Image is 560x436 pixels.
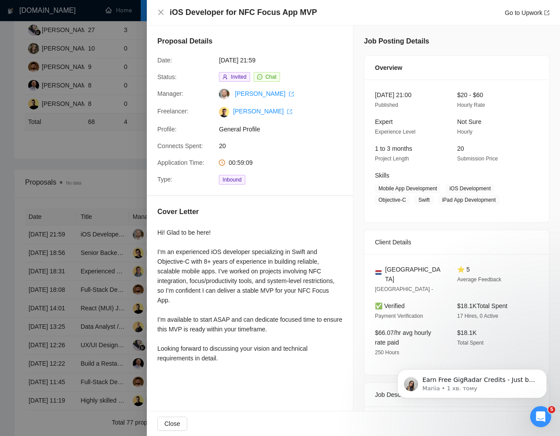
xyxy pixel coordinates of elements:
div: Client Details [375,230,538,254]
span: Hourly Rate [457,102,485,108]
button: Close [157,417,187,431]
span: 5 [548,406,555,413]
span: Skills [375,172,389,179]
span: [DATE] 21:59 [219,55,351,65]
span: Connects Spent: [157,142,203,149]
span: [GEOGRAPHIC_DATA] [385,265,443,284]
span: Application Time: [157,159,204,166]
span: Date: [157,57,172,64]
span: Inbound [219,175,245,185]
span: Experience Level [375,129,415,135]
span: close [157,9,164,16]
span: Overview [375,63,402,73]
img: 🇳🇱 [375,269,382,276]
span: export [289,91,294,97]
span: Published [375,102,398,108]
span: $18.1K Total Spent [457,302,507,309]
span: user-add [222,74,228,80]
a: [PERSON_NAME] export [233,108,292,115]
h5: Job Posting Details [364,36,429,47]
span: General Profile [219,124,351,134]
span: message [257,74,262,80]
h5: Cover Letter [157,207,199,217]
p: Earn Free GigRadar Credits - Just by Sharing Your Story! 💬 Want more credits for sending proposal... [38,62,152,71]
span: 00:59:09 [229,159,253,166]
img: c1j7Sg90kHuYCLctm_HIlZdObVDkNb4KlhrrGJ-gui7PFvVM1RMikmNXEoGWh54W3M [219,107,229,117]
span: Swift [415,195,433,205]
span: Hourly [457,129,473,135]
button: Close [157,9,164,16]
span: Objective-C [375,195,410,205]
span: Mobile App Development [375,184,440,193]
iframe: Intercom live chat [530,406,551,427]
span: Project Length [375,156,409,162]
span: export [287,109,292,114]
a: Go to Upworkexport [505,9,549,16]
span: 20 [219,141,351,151]
span: Invited [231,74,246,80]
span: iOS Development [446,184,494,193]
span: Freelancer: [157,108,189,115]
span: Manager: [157,90,183,97]
span: Type: [157,176,172,183]
span: Not Sure [457,118,481,125]
span: ⭐ 5 [457,266,470,273]
span: iPad App Development [439,195,499,205]
span: [GEOGRAPHIC_DATA] - [375,286,433,292]
div: Job Description [375,383,538,407]
span: 20 [457,145,464,152]
span: [DATE] 21:00 [375,91,411,98]
div: Hi! Glad to be here! I’m an experienced iOS developer specializing in Swift and Objective-C with ... [157,228,342,363]
span: 250 Hours [375,349,399,356]
span: Expert [375,118,393,125]
span: clock-circle [219,160,225,166]
span: ✅ Verified [375,302,405,309]
h4: iOS Developer for NFC Focus App MVP [170,7,317,18]
span: $20 - $60 [457,91,483,98]
span: Submission Price [457,156,498,162]
span: Payment Verification [375,313,423,319]
span: Profile: [157,126,177,133]
iframe: Intercom notifications повідомлення [384,314,560,412]
span: $66.07/hr avg hourly rate paid [375,329,431,346]
div: message notification from Mariia, 1 хв. тому. Earn Free GigRadar Credits - Just by Sharing Your S... [13,55,163,84]
img: Profile image for Mariia [20,63,34,77]
span: Chat [265,74,276,80]
span: Average Feedback [457,276,502,283]
span: Status: [157,73,177,80]
h5: Proposal Details [157,36,212,47]
span: Close [164,419,180,429]
span: export [544,10,549,15]
a: [PERSON_NAME] export [235,90,294,97]
p: Message from Mariia, sent 1 хв. тому [38,71,152,79]
span: 1 to 3 months [375,145,412,152]
span: 17 Hires, 0 Active [457,313,498,319]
